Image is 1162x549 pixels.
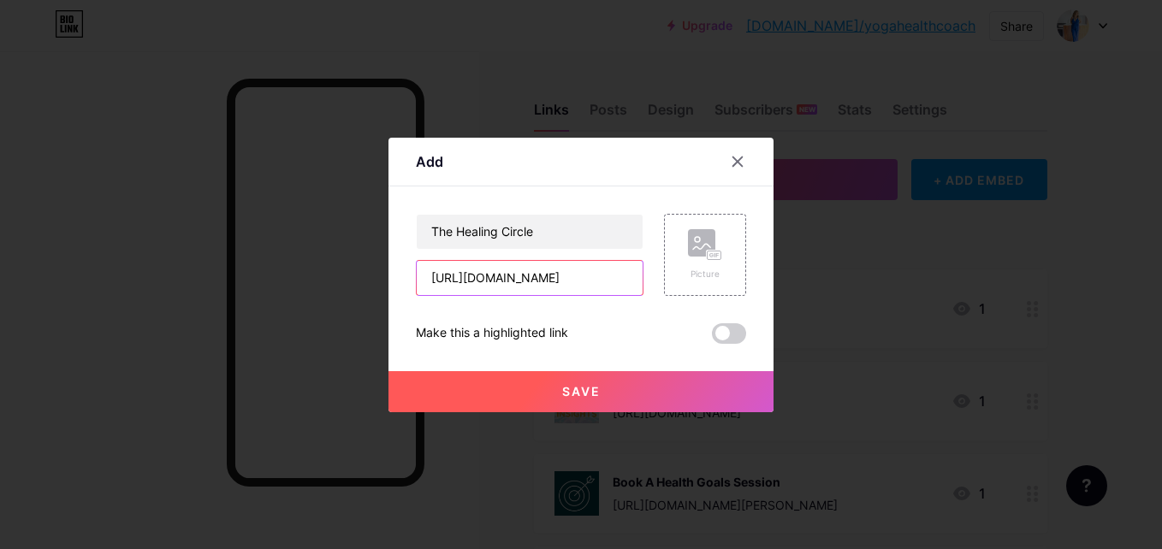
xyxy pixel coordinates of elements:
[416,151,443,172] div: Add
[416,323,568,344] div: Make this a highlighted link
[388,371,774,412] button: Save
[417,261,643,295] input: URL
[688,268,722,280] div: Picture
[562,384,601,398] span: Save
[417,215,643,249] input: Title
